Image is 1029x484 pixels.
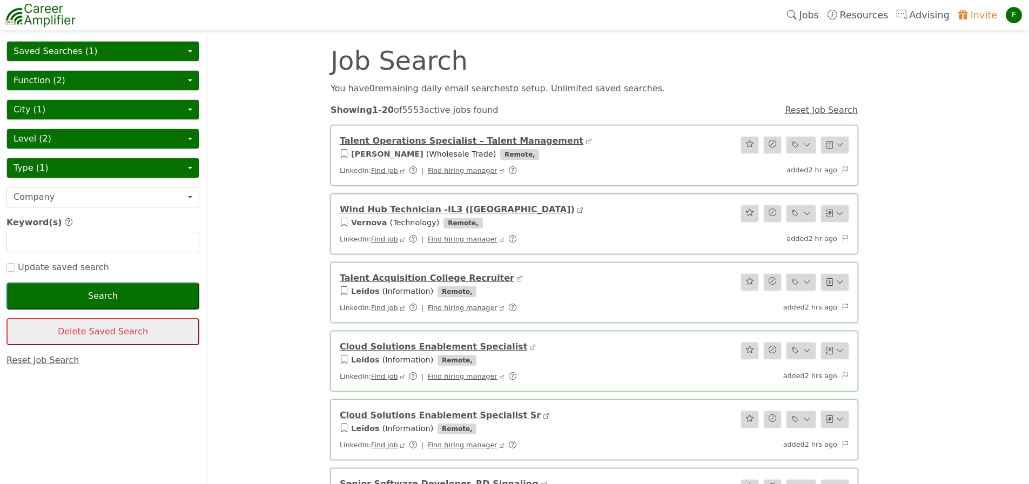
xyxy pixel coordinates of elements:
div: added 2 hrs ago [681,439,855,451]
a: Reset Job Search [785,105,858,115]
span: Remote , [438,286,476,297]
div: added 2 hrs ago [681,302,855,313]
span: Remote , [438,423,476,434]
button: Type (1) [6,158,199,178]
button: Saved Searches (1) [6,41,199,62]
span: | [421,372,423,380]
span: ( Information ) [382,424,434,433]
div: F [1006,7,1022,23]
button: Level (2) [6,129,199,149]
a: Leidos [351,424,380,433]
a: Find hiring manager [428,372,497,380]
a: Wind Hub Technician -IL3 ([GEOGRAPHIC_DATA]) [340,204,575,214]
a: Find job [371,166,398,174]
button: Function (2) [6,70,199,91]
a: Talent Acquisition College Recruiter [340,273,514,283]
span: Keyword(s) [6,217,62,227]
span: ( Information ) [382,355,434,364]
span: LinkedIn: [340,166,523,174]
a: Find job [371,372,398,380]
a: Find hiring manager [428,441,497,449]
a: Find job [371,235,398,243]
a: Jobs [783,3,823,28]
button: Search [6,283,199,310]
button: City (1) [6,99,199,120]
a: Invite [954,3,1001,28]
span: | [421,235,423,243]
div: added 2 hrs ago [681,371,855,382]
a: Reset Job Search [6,355,79,365]
div: of 5553 active jobs found [324,104,729,117]
span: ( Information ) [382,287,434,295]
span: ( Technology ) [390,218,440,227]
a: Talent Operations Specialist – Talent Management [340,136,583,146]
img: career-amplifier-logo.png [5,2,76,29]
a: Advising [892,3,953,28]
a: Find job [371,304,398,312]
a: Resources [823,3,893,28]
span: | [421,166,423,174]
span: | [421,441,423,449]
div: added 2 hr ago [681,233,855,245]
span: LinkedIn: [340,372,523,380]
a: Find hiring manager [428,235,497,243]
span: LinkedIn: [340,235,523,243]
span: ( Wholesale Trade ) [426,150,496,158]
div: You have 0 remaining daily email search es to setup. Unlimited saved searches. [324,82,864,95]
div: added 2 hr ago [681,165,855,176]
a: Cloud Solutions Enablement Specialist Sr [340,410,541,420]
a: Find hiring manager [428,304,497,312]
span: Remote , [438,355,476,366]
a: Vernova [351,218,387,227]
a: Cloud Solutions Enablement Specialist [340,341,527,352]
a: Leidos [351,287,380,295]
span: Remote , [500,149,539,160]
span: LinkedIn: [340,441,523,449]
a: Find job [371,441,398,449]
span: | [421,304,423,312]
span: LinkedIn: [340,304,523,312]
span: Remote , [443,218,482,228]
div: Job Search [324,48,729,73]
button: Delete Saved Search [6,318,199,345]
a: Leidos [351,355,380,364]
a: [PERSON_NAME] [351,150,423,158]
a: Find hiring manager [428,166,497,174]
span: Update saved search [15,262,109,272]
button: Company [6,187,199,207]
strong: Showing 1 - 20 [331,105,394,115]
